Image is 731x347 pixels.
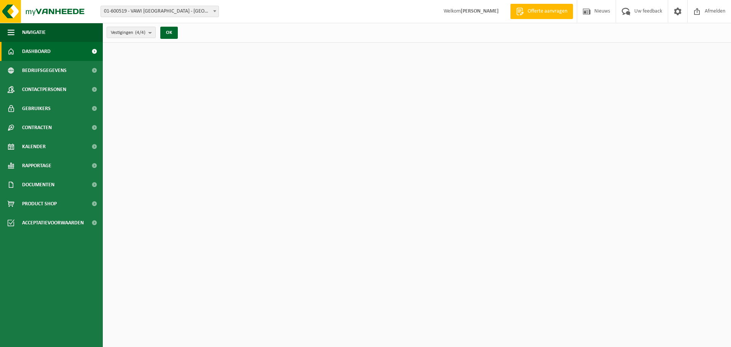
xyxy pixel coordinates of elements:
[22,42,51,61] span: Dashboard
[22,156,51,175] span: Rapportage
[22,61,67,80] span: Bedrijfsgegevens
[22,194,57,213] span: Product Shop
[526,8,569,15] span: Offerte aanvragen
[22,137,46,156] span: Kalender
[461,8,499,14] strong: [PERSON_NAME]
[22,99,51,118] span: Gebruikers
[160,27,178,39] button: OK
[22,118,52,137] span: Contracten
[510,4,573,19] a: Offerte aanvragen
[101,6,219,17] span: 01-600519 - VAWI NV - ANTWERPEN
[22,213,84,232] span: Acceptatievoorwaarden
[22,80,66,99] span: Contactpersonen
[107,27,156,38] button: Vestigingen(4/4)
[135,30,145,35] count: (4/4)
[111,27,145,38] span: Vestigingen
[22,175,54,194] span: Documenten
[22,23,46,42] span: Navigatie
